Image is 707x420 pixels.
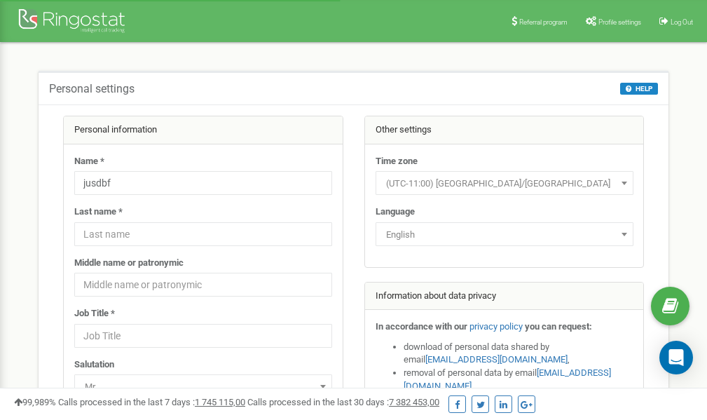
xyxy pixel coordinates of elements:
span: Mr. [79,377,327,397]
div: Open Intercom Messenger [659,341,693,374]
span: Profile settings [598,18,641,26]
span: Log Out [671,18,693,26]
u: 7 382 453,00 [389,397,439,407]
a: privacy policy [469,321,523,332]
label: Name * [74,155,104,168]
label: Last name * [74,205,123,219]
input: Last name [74,222,332,246]
input: Job Title [74,324,332,348]
li: download of personal data shared by email , [404,341,633,367]
label: Salutation [74,358,114,372]
li: removal of personal data by email , [404,367,633,393]
button: HELP [620,83,658,95]
label: Job Title * [74,307,115,320]
label: Time zone [376,155,418,168]
strong: you can request: [525,321,592,332]
label: Middle name or patronymic [74,257,184,270]
input: Name [74,171,332,195]
span: Mr. [74,374,332,398]
span: Calls processed in the last 7 days : [58,397,245,407]
input: Middle name or patronymic [74,273,332,297]
span: (UTC-11:00) Pacific/Midway [380,174,629,194]
strong: In accordance with our [376,321,467,332]
label: Language [376,205,415,219]
span: (UTC-11:00) Pacific/Midway [376,171,633,195]
div: Information about data privacy [365,283,644,311]
div: Other settings [365,116,644,144]
a: [EMAIL_ADDRESS][DOMAIN_NAME] [425,354,568,365]
span: English [380,225,629,245]
span: 99,989% [14,397,56,407]
h5: Personal settings [49,83,135,95]
u: 1 745 115,00 [195,397,245,407]
span: Referral program [519,18,568,26]
span: Calls processed in the last 30 days : [247,397,439,407]
span: English [376,222,633,246]
div: Personal information [64,116,343,144]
